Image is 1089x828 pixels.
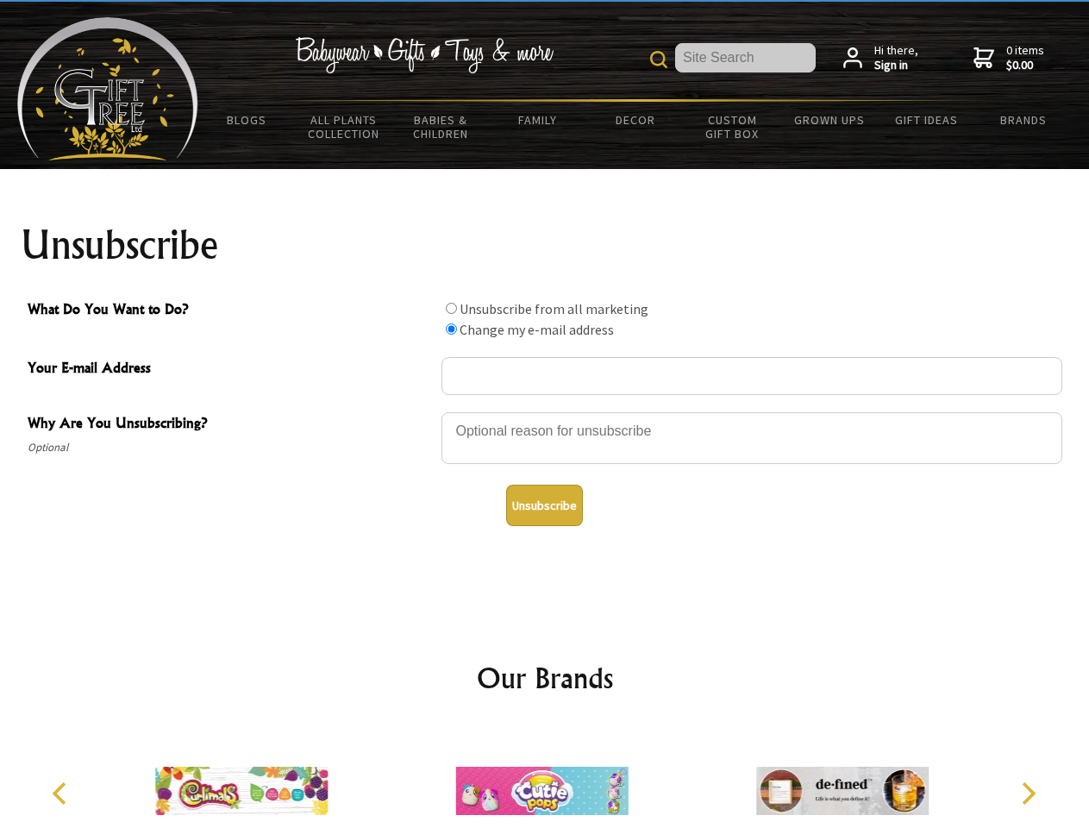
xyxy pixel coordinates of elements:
[295,37,554,73] img: Babywear - Gifts - Toys & more
[460,321,614,338] label: Change my e-mail address
[446,303,457,314] input: What Do You Want to Do?
[34,657,1055,699] h2: Our Brands
[460,300,648,317] label: Unsubscribe from all marketing
[586,102,684,138] a: Decor
[874,43,918,73] span: Hi there,
[1006,42,1044,73] span: 0 items
[28,298,433,323] span: What Do You Want to Do?
[296,102,393,152] a: All Plants Collection
[441,357,1062,395] input: Your E-mail Address
[843,43,918,73] a: Hi there,Sign in
[1006,58,1044,73] strong: $0.00
[43,775,81,812] button: Previous
[490,102,587,138] a: Family
[17,17,198,160] img: Babyware - Gifts - Toys and more...
[446,323,457,335] input: What Do You Want to Do?
[28,412,433,437] span: Why Are You Unsubscribing?
[780,102,878,138] a: Grown Ups
[28,437,433,458] span: Optional
[878,102,975,138] a: Gift Ideas
[650,51,667,68] img: product search
[973,43,1044,73] a: 0 items$0.00
[392,102,490,152] a: Babies & Children
[975,102,1073,138] a: Brands
[675,43,816,72] input: Site Search
[1009,775,1047,812] button: Next
[441,412,1062,464] textarea: Why Are You Unsubscribing?
[28,357,433,382] span: Your E-mail Address
[21,224,1069,266] h1: Unsubscribe
[506,485,583,526] button: Unsubscribe
[684,102,781,152] a: Custom Gift Box
[874,58,918,73] strong: Sign in
[198,102,296,138] a: BLOGS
